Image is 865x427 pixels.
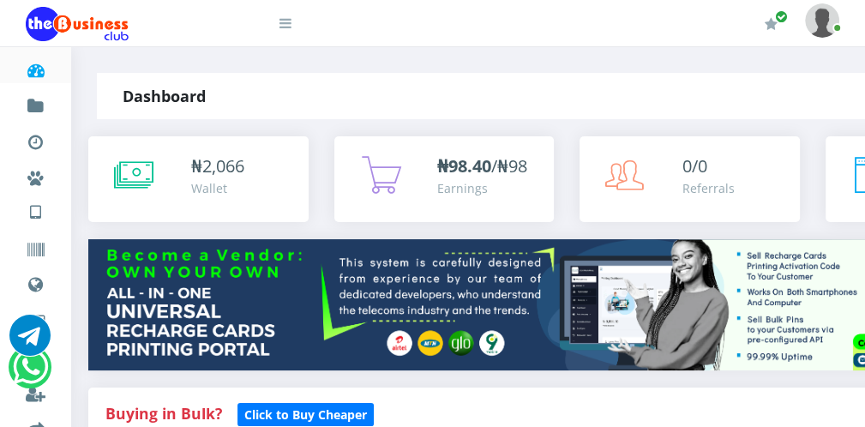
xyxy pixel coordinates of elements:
[65,213,208,243] a: International VTU
[26,298,45,340] a: Cable TV, Electricity
[437,154,527,177] span: /₦98
[682,179,735,197] div: Referrals
[123,86,206,106] strong: Dashboard
[26,154,45,195] a: Miscellaneous Payments
[9,328,51,356] a: Chat for support
[26,261,45,304] a: Data
[775,10,788,23] span: Renew/Upgrade Subscription
[13,359,48,388] a: Chat for support
[191,153,244,179] div: ₦
[26,370,45,412] a: Register a Referral
[437,179,527,197] div: Earnings
[437,154,491,177] b: ₦98.40
[88,136,309,222] a: ₦2,066 Wallet
[237,403,374,424] a: Click to Buy Cheaper
[105,403,222,424] strong: Buying in Bulk?
[765,17,778,31] i: Renew/Upgrade Subscription
[26,118,45,159] a: Transactions
[682,154,707,177] span: 0/0
[26,226,45,268] a: Vouchers
[580,136,800,222] a: 0/0 Referrals
[26,82,45,123] a: Fund wallet
[26,46,45,87] a: Dashboard
[191,179,244,197] div: Wallet
[202,154,244,177] span: 2,066
[65,189,208,218] a: Nigerian VTU
[805,3,839,37] img: User
[244,406,367,423] b: Click to Buy Cheaper
[334,136,555,222] a: ₦98.40/₦98 Earnings
[26,189,45,232] a: VTU
[26,7,129,41] img: Logo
